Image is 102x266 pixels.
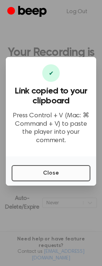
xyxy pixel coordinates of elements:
a: Beep [7,5,48,19]
button: Close [12,165,90,181]
a: Log Out [59,3,95,20]
div: ✔ [42,64,60,82]
h3: Link copied to your clipboard [12,86,90,106]
p: Press Control + V (Mac: ⌘ Command + V) to paste the player into your comment. [12,112,90,145]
